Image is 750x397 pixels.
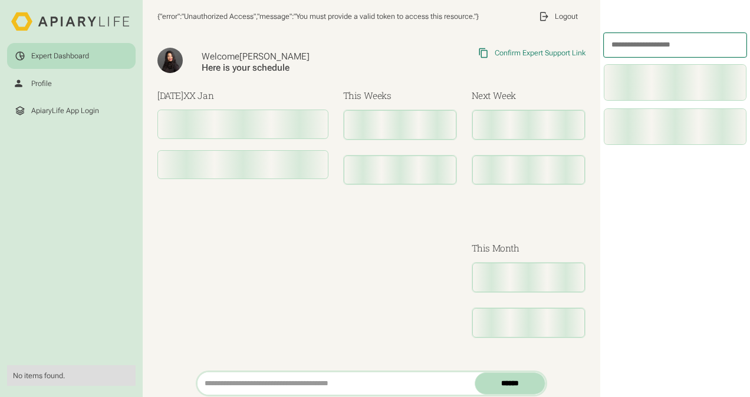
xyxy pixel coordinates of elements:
div: Confirm Expert Support Link [495,48,585,58]
div: No items found. [13,371,129,381]
div: Profile [31,79,52,88]
a: Logout [531,4,585,29]
div: Expert Dashboard [31,51,89,61]
h3: Next Week [472,89,585,102]
h3: This Weeks [343,89,457,102]
div: Here is your schedule [202,62,392,74]
div: Welcome [202,51,392,62]
span: XX Jan [183,90,214,101]
span: [PERSON_NAME] [239,51,310,62]
a: Expert Dashboard [7,43,135,68]
span: {"error":"Unauthorized Access","message":"You must provide a valid token to access this resource."} [157,12,479,21]
h3: This Month [472,241,585,255]
div: ApiaryLife App Login [31,106,99,115]
a: ApiaryLife App Login [7,98,135,123]
h3: [DATE] [157,89,328,102]
div: Logout [555,12,578,21]
a: Profile [7,71,135,96]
